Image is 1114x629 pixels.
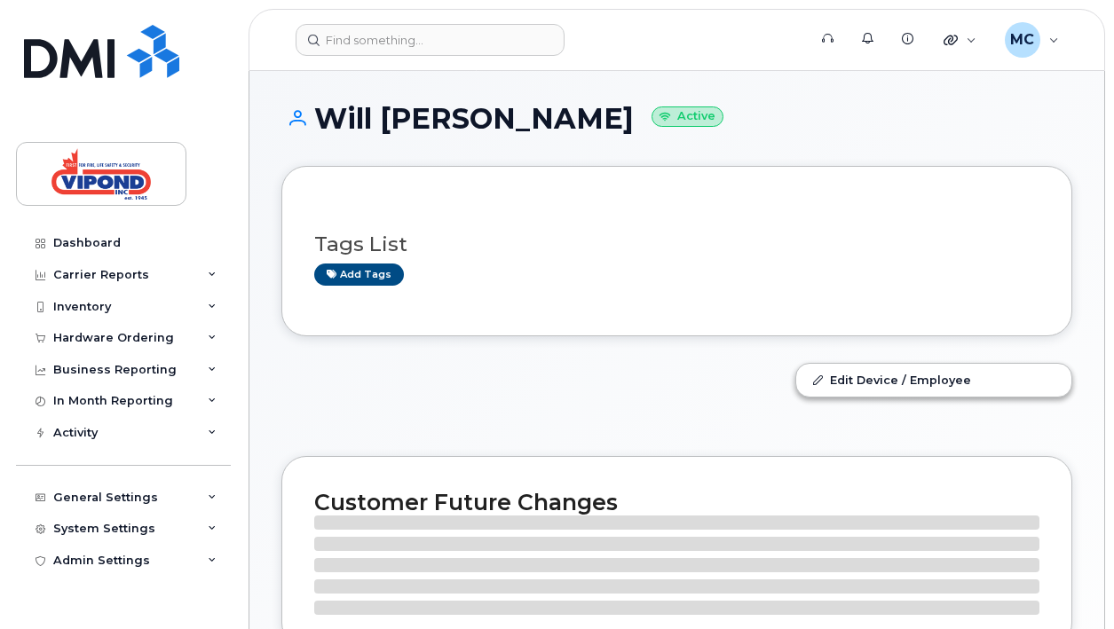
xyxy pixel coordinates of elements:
h1: Will [PERSON_NAME] [281,103,1072,134]
h2: Customer Future Changes [314,489,1039,515]
a: Add tags [314,263,404,286]
h3: Tags List [314,233,1039,256]
a: Edit Device / Employee [796,364,1071,396]
small: Active [652,106,723,127]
